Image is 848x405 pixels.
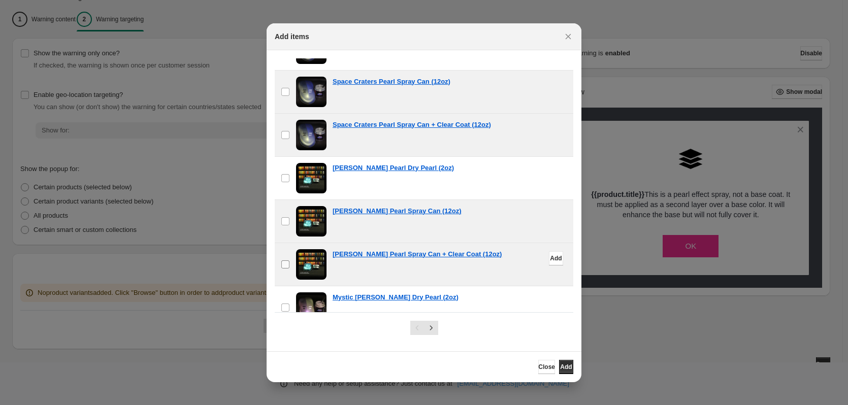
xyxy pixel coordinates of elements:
[333,249,502,259] a: [PERSON_NAME] Pearl Spray Can + Clear Coat (12oz)
[296,120,327,150] img: Space Craters Pearl Spray Can + Clear Coat (12oz)
[559,360,573,374] button: Add
[296,163,327,193] img: Rick Sanchez Pearl Dry Pearl (2oz)
[333,77,450,87] a: Space Craters Pearl Spray Can (12oz)
[538,363,555,371] span: Close
[550,254,562,262] span: Add
[561,29,575,44] button: Close
[333,120,491,130] a: Space Craters Pearl Spray Can + Clear Coat (12oz)
[333,163,454,173] a: [PERSON_NAME] Pearl Dry Pearl (2oz)
[410,321,438,335] nav: Pagination
[333,292,459,302] a: Mystic [PERSON_NAME] Dry Pearl (2oz)
[538,360,555,374] button: Close
[296,206,327,237] img: Rick Sanchez Pearl Spray Can (12oz)
[333,206,462,216] a: [PERSON_NAME] Pearl Spray Can (12oz)
[275,31,309,42] h2: Add items
[424,321,438,335] button: Next
[296,292,327,323] img: Mystic Violet Pearl Dry Pearl (2oz)
[296,249,327,280] img: Rick Sanchez Pearl Spray Can + Clear Coat (12oz)
[560,363,572,371] span: Add
[296,77,327,107] img: Space Craters Pearl Spray Can (12oz)
[549,251,563,265] button: Add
